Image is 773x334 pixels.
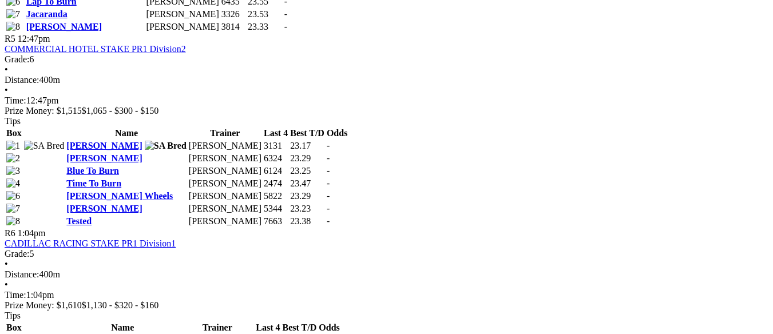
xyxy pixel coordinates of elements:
td: [PERSON_NAME] [188,203,262,214]
img: 3 [6,166,20,176]
img: SA Bred [24,141,65,151]
span: • [5,65,8,74]
td: [PERSON_NAME] [188,165,262,177]
span: - [327,178,330,188]
span: R6 [5,228,15,238]
td: [PERSON_NAME] [146,21,220,33]
th: Trainer [188,128,262,139]
div: 400m [5,269,768,280]
span: - [327,204,330,213]
img: 8 [6,22,20,32]
a: CADILLAC RACING STAKE PR1 Division1 [5,238,176,248]
td: [PERSON_NAME] [188,190,262,202]
img: 7 [6,204,20,214]
th: Odds [318,322,340,333]
td: 23.29 [290,153,325,164]
a: Time To Burn [66,178,121,188]
td: 5344 [263,203,288,214]
td: 3326 [221,9,246,20]
td: 23.25 [290,165,325,177]
img: 6 [6,191,20,201]
span: $1,130 - $320 - $160 [82,300,159,310]
td: 23.23 [290,203,325,214]
a: [PERSON_NAME] [66,204,142,213]
div: Prize Money: $1,515 [5,106,768,116]
td: 6324 [263,153,288,164]
td: 6124 [263,165,288,177]
a: Jacaranda [26,9,68,19]
div: 400m [5,75,768,85]
td: [PERSON_NAME] [146,9,220,20]
span: 12:47pm [18,34,50,43]
div: 12:47pm [5,96,768,106]
span: Grade: [5,54,30,64]
th: Last 4 [255,322,280,333]
span: - [327,191,330,201]
th: Odds [326,128,348,139]
span: Tips [5,116,21,126]
span: Time: [5,96,26,105]
td: 2474 [263,178,288,189]
img: 2 [6,153,20,164]
span: - [284,22,287,31]
td: 23.33 [247,21,283,33]
span: • [5,280,8,289]
img: 8 [6,216,20,226]
td: 23.29 [290,190,325,202]
img: SA Bred [145,141,187,151]
td: 23.47 [290,178,325,189]
span: 1:04pm [18,228,46,238]
span: Box [6,323,22,332]
span: Distance: [5,75,39,85]
span: - [327,166,330,176]
a: [PERSON_NAME] [26,22,102,31]
td: [PERSON_NAME] [188,216,262,227]
span: R5 [5,34,15,43]
img: 4 [6,178,20,189]
a: Blue To Burn [66,166,119,176]
span: • [5,259,8,269]
th: Name [66,322,179,333]
th: Trainer [180,322,254,333]
a: [PERSON_NAME] [66,141,142,150]
img: 7 [6,9,20,19]
td: [PERSON_NAME] [188,140,262,152]
div: 6 [5,54,768,65]
td: 5822 [263,190,288,202]
span: Distance: [5,269,39,279]
a: [PERSON_NAME] Wheels [66,191,173,201]
td: 3814 [221,21,246,33]
td: [PERSON_NAME] [188,153,262,164]
span: • [5,85,8,95]
span: Tips [5,311,21,320]
td: [PERSON_NAME] [188,178,262,189]
span: $1,065 - $300 - $150 [82,106,159,116]
a: COMMERCIAL HOTEL STAKE PR1 Division2 [5,44,186,54]
span: Box [6,128,22,138]
span: Time: [5,290,26,300]
img: 1 [6,141,20,151]
td: 3131 [263,140,288,152]
td: 23.38 [290,216,325,227]
th: Best T/D [282,322,318,333]
div: 5 [5,249,768,259]
div: Prize Money: $1,610 [5,300,768,311]
th: Last 4 [263,128,288,139]
td: 7663 [263,216,288,227]
div: 1:04pm [5,290,768,300]
td: 23.17 [290,140,325,152]
span: Grade: [5,249,30,259]
th: Name [66,128,187,139]
span: - [327,153,330,163]
a: Tested [66,216,92,226]
th: Best T/D [290,128,325,139]
td: 23.53 [247,9,283,20]
a: [PERSON_NAME] [66,153,142,163]
span: - [327,141,330,150]
span: - [327,216,330,226]
span: - [284,9,287,19]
